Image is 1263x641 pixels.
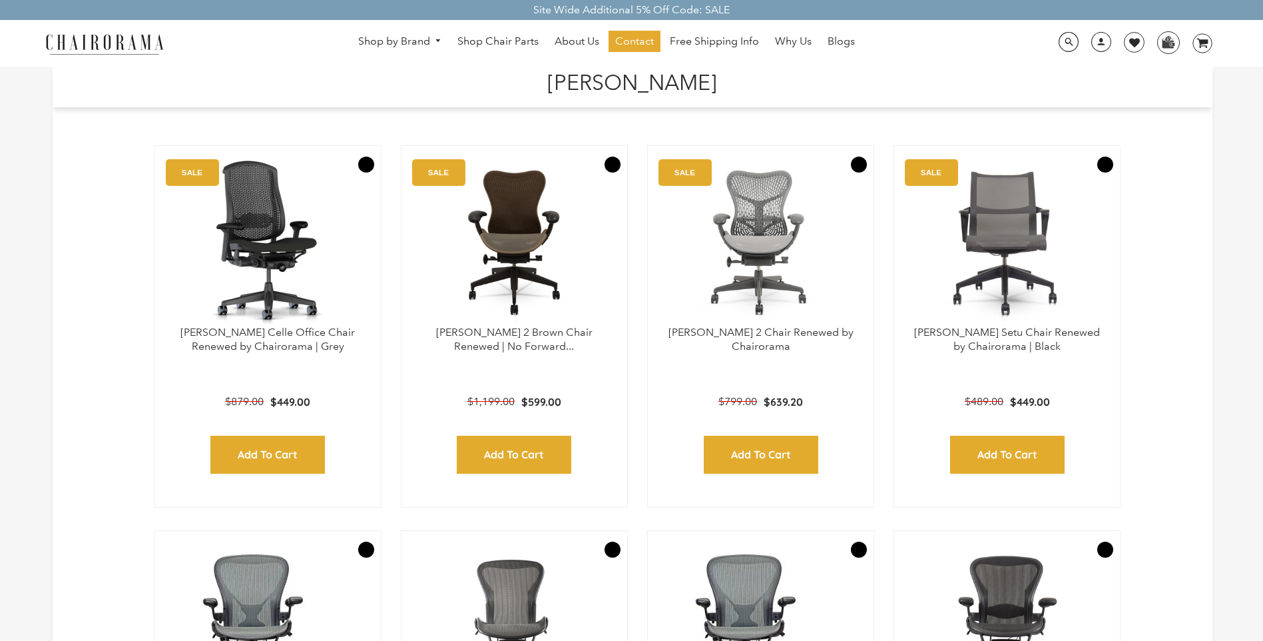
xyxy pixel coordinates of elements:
[225,395,264,408] span: $879.00
[436,326,593,352] a: [PERSON_NAME] 2 Brown Chair Renewed | No Forward...
[66,67,1199,95] h1: [PERSON_NAME]
[768,31,818,52] a: Why Us
[661,159,860,326] img: Herman Miller Mirra 2 Chair Renewed by Chairorama - chairorama
[181,168,202,177] text: SALE
[668,326,854,352] a: [PERSON_NAME] 2 Chair Renewed by Chairorama
[1158,32,1178,52] img: WhatsApp_Image_2024-07-12_at_16.23.01.webp
[548,31,606,52] a: About Us
[38,32,171,55] img: chairorama
[451,31,545,52] a: Shop Chair Parts
[950,436,1065,474] input: Add to Cart
[457,436,571,474] input: Add to Cart
[663,31,766,52] a: Free Shipping Info
[764,395,803,408] span: $639.20
[605,157,621,173] button: Add to Wishlist
[605,542,621,558] button: Add to Wishlist
[352,31,449,52] a: Shop by Brand
[1097,542,1113,558] button: Add to Wishlist
[661,159,860,326] a: Herman Miller Mirra 2 Chair Renewed by Chairorama - chairorama Herman Miller Mirra 2 Chair Renewe...
[428,168,449,177] text: SALE
[907,159,1107,326] img: Herman Miller Setu Chair Renewed by Chairorama | Black - chairorama
[457,35,539,49] span: Shop Chair Parts
[718,395,757,408] span: $799.00
[358,542,374,558] button: Add to Wishlist
[1010,395,1050,408] span: $449.00
[828,35,855,49] span: Blogs
[851,157,867,173] button: Add to Wishlist
[775,35,812,49] span: Why Us
[609,31,660,52] a: Contact
[270,395,310,408] span: $449.00
[467,395,515,408] span: $1,199.00
[228,31,985,55] nav: DesktopNavigation
[821,31,862,52] a: Blogs
[415,159,614,326] img: Herman Miller Mirra 2 Brown Chair Renewed | No Forward Tilt | - chairorama
[180,326,355,352] a: [PERSON_NAME] Celle Office Chair Renewed by Chairorama | Grey
[521,395,561,408] span: $599.00
[210,436,325,474] input: Add to Cart
[670,35,759,49] span: Free Shipping Info
[415,159,614,326] a: Herman Miller Mirra 2 Brown Chair Renewed | No Forward Tilt | - chairorama Herman Miller Mirra 2 ...
[615,35,654,49] span: Contact
[851,542,867,558] button: Add to Wishlist
[914,326,1100,352] a: [PERSON_NAME] Setu Chair Renewed by Chairorama | Black
[1097,157,1113,173] button: Add to Wishlist
[674,168,695,177] text: SALE
[555,35,599,49] span: About Us
[965,395,1003,408] span: $489.00
[168,159,368,326] a: Herman Miller Celle Office Chair Renewed by Chairorama | Grey - chairorama Herman Miller Celle Of...
[907,159,1107,326] a: Herman Miller Setu Chair Renewed by Chairorama | Black - chairorama Herman Miller Setu Chair Rene...
[704,436,818,474] input: Add to Cart
[921,168,941,177] text: SALE
[358,157,374,173] button: Add to Wishlist
[168,159,368,326] img: Herman Miller Celle Office Chair Renewed by Chairorama | Grey - chairorama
